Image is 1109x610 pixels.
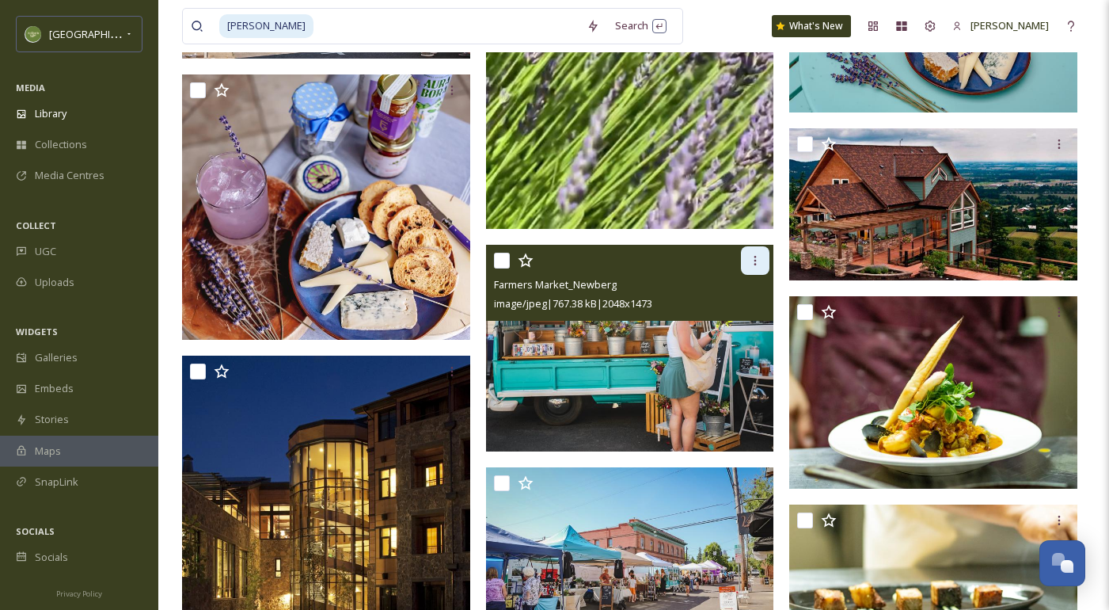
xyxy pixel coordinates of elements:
span: Media Centres [35,168,104,183]
a: Privacy Policy [56,583,102,602]
span: [PERSON_NAME] [970,18,1049,32]
img: Good Company Cheese Bar_Newberg [182,74,470,340]
div: Search [607,10,674,41]
span: [GEOGRAPHIC_DATA] [49,26,150,41]
span: Library [35,106,66,121]
span: Farmers Market_Newberg [494,277,617,292]
span: Galleries [35,350,78,365]
span: SOCIALS [16,525,55,537]
span: Embeds [35,381,74,396]
span: Privacy Policy [56,589,102,599]
span: COLLECT [16,219,56,231]
span: WIDGETS [16,326,58,337]
span: image/jpeg | 767.38 kB | 2048 x 1473 [494,296,652,311]
span: Maps [35,444,61,459]
span: Stories [35,412,69,427]
span: SnapLink [35,475,78,490]
img: Farmers Market_Newberg [486,245,774,452]
img: images.png [25,26,41,42]
img: Chehalem-Inn-Newberg.jpg [789,128,1077,280]
span: [PERSON_NAME] [219,14,313,37]
span: Uploads [35,275,74,290]
a: [PERSON_NAME] [944,10,1057,41]
img: Subterra_Taste Newberg_5912.jpg [789,296,1077,489]
span: MEDIA [16,82,45,93]
span: Collections [35,137,87,152]
a: What's New [772,15,851,37]
span: Socials [35,550,68,565]
button: Open Chat [1039,540,1085,586]
span: UGC [35,244,56,259]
